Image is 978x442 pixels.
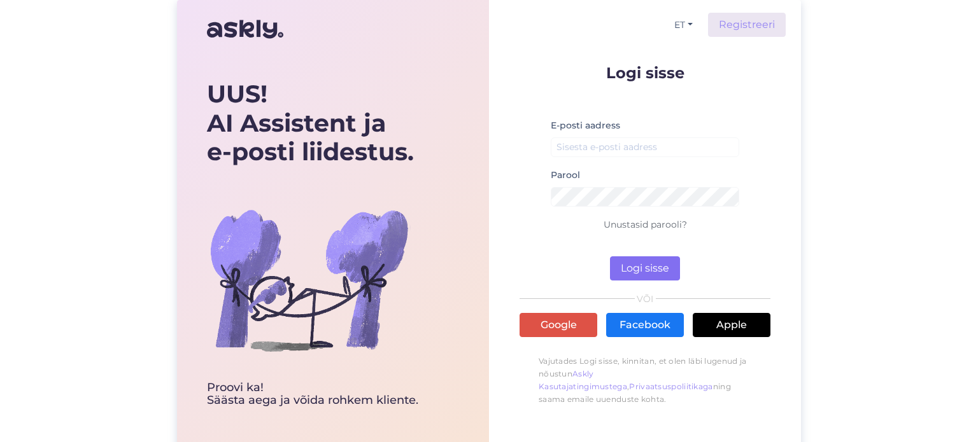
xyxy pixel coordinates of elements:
label: Parool [551,169,580,182]
span: VÕI [635,294,656,303]
div: Proovi ka! Säästa aega ja võida rohkem kliente. [207,382,418,407]
a: Google [520,313,597,337]
label: E-posti aadress [551,119,620,132]
img: Askly [207,14,283,45]
a: Askly Kasutajatingimustega [539,369,627,391]
button: Logi sisse [610,256,680,280]
a: Registreeri [708,13,786,37]
div: UUS! AI Assistent ja e-posti liidestus. [207,79,418,167]
p: Logi sisse [520,65,770,81]
button: ET [669,16,698,34]
input: Sisesta e-posti aadress [551,137,739,157]
a: Privaatsuspoliitikaga [629,382,712,391]
a: Unustasid parooli? [604,219,687,230]
p: Vajutades Logi sisse, kinnitan, et olen läbi lugenud ja nõustun , ning saama emaile uuenduste kohta. [520,349,770,412]
img: bg-askly [207,178,411,382]
a: Apple [693,313,770,337]
a: Facebook [606,313,684,337]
